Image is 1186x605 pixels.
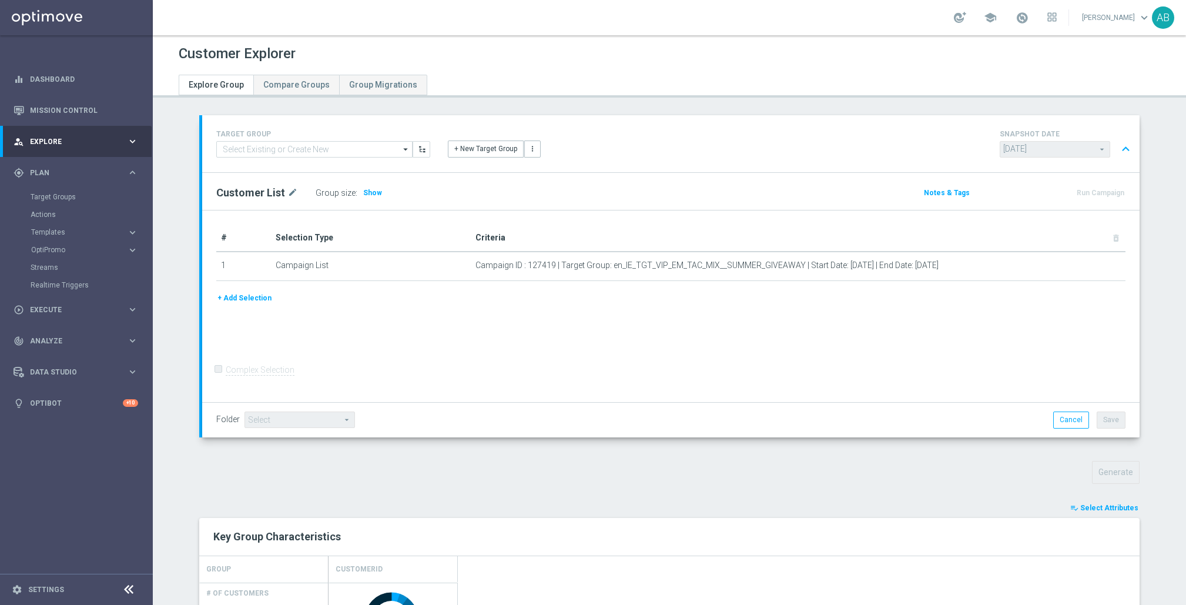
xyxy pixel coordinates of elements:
[179,45,296,62] h1: Customer Explorer
[127,136,138,147] i: keyboard_arrow_right
[127,245,138,256] i: keyboard_arrow_right
[216,292,273,305] button: + Add Selection
[13,367,139,377] button: Data Studio keyboard_arrow_right
[127,366,138,377] i: keyboard_arrow_right
[206,559,231,580] h4: GROUP
[13,336,139,346] button: track_changes Analyze keyboard_arrow_right
[31,241,152,259] div: OptiPromo
[316,188,356,198] label: Group size
[400,142,412,157] i: arrow_drop_down
[31,228,139,237] button: Templates keyboard_arrow_right
[31,246,127,253] div: OptiPromo
[31,188,152,206] div: Target Groups
[363,189,382,197] span: Show
[448,141,524,157] button: + New Target Group
[179,75,427,95] ul: Tabs
[14,305,127,315] div: Execute
[31,280,122,290] a: Realtime Triggers
[213,530,1125,544] h2: Key Group Characteristics
[30,369,127,376] span: Data Studio
[14,168,127,178] div: Plan
[216,415,240,424] label: Folder
[30,63,138,95] a: Dashboard
[263,80,330,89] span: Compare Groups
[13,399,139,408] button: lightbulb Optibot +10
[1138,11,1151,24] span: keyboard_arrow_down
[226,365,294,376] label: Complex Selection
[14,168,24,178] i: gps_fixed
[30,138,127,145] span: Explore
[1053,412,1089,428] button: Cancel
[923,186,971,199] button: Notes & Tags
[1097,412,1125,428] button: Save
[206,589,269,597] h4: # OF CUSTOMERS
[216,127,1125,161] div: TARGET GROUP arrow_drop_down + New Target Group more_vert SNAPSHOT DATE arrow_drop_down expand_less
[31,259,152,276] div: Streams
[14,398,24,409] i: lightbulb
[13,106,139,115] button: Mission Control
[13,168,139,178] button: gps_fixed Plan keyboard_arrow_right
[14,336,24,346] i: track_changes
[28,586,64,593] a: Settings
[127,227,138,238] i: keyboard_arrow_right
[14,95,138,126] div: Mission Control
[31,206,152,223] div: Actions
[30,95,138,126] a: Mission Control
[31,229,115,236] span: Templates
[127,335,138,346] i: keyboard_arrow_right
[14,387,138,419] div: Optibot
[12,584,22,595] i: settings
[1080,504,1138,512] span: Select Attributes
[31,276,152,294] div: Realtime Triggers
[216,186,285,200] h2: Customer List
[356,188,357,198] label: :
[30,337,127,345] span: Analyze
[1081,9,1152,26] a: [PERSON_NAME]keyboard_arrow_down
[14,136,127,147] div: Explore
[31,223,152,241] div: Templates
[524,141,541,157] button: more_vert
[30,306,127,313] span: Execute
[31,210,122,219] a: Actions
[31,246,115,253] span: OptiPromo
[14,63,138,95] div: Dashboard
[14,136,24,147] i: person_search
[14,336,127,346] div: Analyze
[271,252,471,281] td: Campaign List
[1000,130,1135,138] h4: SNAPSHOT DATE
[1117,138,1134,161] button: expand_less
[216,225,271,252] th: #
[30,387,123,419] a: Optibot
[287,186,298,200] i: mode_edit
[13,137,139,146] div: person_search Explore keyboard_arrow_right
[30,169,127,176] span: Plan
[271,225,471,252] th: Selection Type
[31,192,122,202] a: Target Groups
[13,75,139,84] button: equalizer Dashboard
[14,74,24,85] i: equalizer
[984,11,997,24] span: school
[123,399,138,407] div: +10
[1070,504,1078,512] i: playlist_add_check
[14,367,127,377] div: Data Studio
[475,233,505,242] span: Criteria
[475,260,939,270] span: Campaign ID : 127419 | Target Group: en_IE_TGT_VIP_EM_TAC_MIX__SUMMER_GIVEAWAY | Start Date: [DAT...
[336,559,383,580] h4: CustomerID
[216,130,430,138] h4: TARGET GROUP
[127,304,138,315] i: keyboard_arrow_right
[216,252,271,281] td: 1
[189,80,244,89] span: Explore Group
[31,245,139,255] button: OptiPromo keyboard_arrow_right
[13,305,139,315] button: play_circle_outline Execute keyboard_arrow_right
[216,141,413,158] input: Select Existing or Create New
[127,167,138,178] i: keyboard_arrow_right
[528,145,537,153] i: more_vert
[31,263,122,272] a: Streams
